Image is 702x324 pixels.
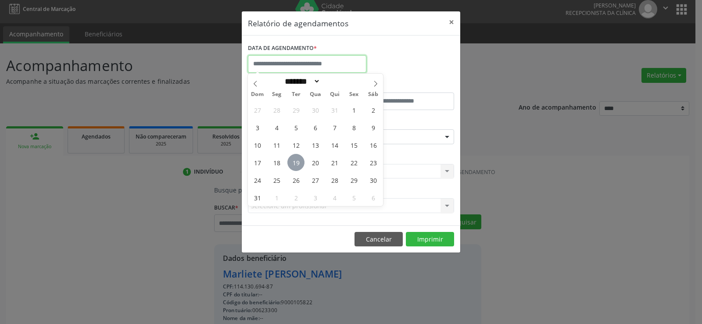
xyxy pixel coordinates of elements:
span: Agosto 3, 2025 [249,119,266,136]
button: Close [443,11,460,33]
span: Agosto 16, 2025 [365,136,382,153]
span: Setembro 2, 2025 [287,189,304,206]
span: Sex [344,92,364,97]
span: Agosto 31, 2025 [249,189,266,206]
span: Sáb [364,92,383,97]
span: Agosto 9, 2025 [365,119,382,136]
span: Agosto 24, 2025 [249,171,266,189]
span: Agosto 17, 2025 [249,154,266,171]
span: Agosto 12, 2025 [287,136,304,153]
span: Agosto 7, 2025 [326,119,343,136]
span: Agosto 14, 2025 [326,136,343,153]
span: Agosto 11, 2025 [268,136,285,153]
span: Agosto 8, 2025 [345,119,362,136]
span: Julho 28, 2025 [268,101,285,118]
span: Agosto 6, 2025 [307,119,324,136]
button: Imprimir [406,232,454,247]
span: Qui [325,92,344,97]
span: Agosto 4, 2025 [268,119,285,136]
span: Setembro 6, 2025 [365,189,382,206]
span: Agosto 19, 2025 [287,154,304,171]
span: Seg [267,92,287,97]
span: Julho 31, 2025 [326,101,343,118]
span: Agosto 22, 2025 [345,154,362,171]
span: Setembro 5, 2025 [345,189,362,206]
span: Agosto 1, 2025 [345,101,362,118]
span: Qua [306,92,325,97]
span: Agosto 21, 2025 [326,154,343,171]
span: Ter [287,92,306,97]
span: Julho 27, 2025 [249,101,266,118]
span: Agosto 2, 2025 [365,101,382,118]
span: Agosto 26, 2025 [287,171,304,189]
span: Agosto 20, 2025 [307,154,324,171]
span: Julho 29, 2025 [287,101,304,118]
button: Cancelar [355,232,403,247]
span: Agosto 29, 2025 [345,171,362,189]
span: Agosto 15, 2025 [345,136,362,153]
span: Setembro 1, 2025 [268,189,285,206]
span: Setembro 3, 2025 [307,189,324,206]
span: Agosto 30, 2025 [365,171,382,189]
h5: Relatório de agendamentos [248,18,348,29]
span: Agosto 10, 2025 [249,136,266,153]
label: DATA DE AGENDAMENTO [248,42,317,55]
span: Agosto 5, 2025 [287,119,304,136]
input: Year [320,77,349,86]
span: Julho 30, 2025 [307,101,324,118]
label: ATÉ [353,79,454,93]
span: Dom [248,92,267,97]
span: Agosto 23, 2025 [365,154,382,171]
span: Agosto 28, 2025 [326,171,343,189]
span: Agosto 18, 2025 [268,154,285,171]
span: Setembro 4, 2025 [326,189,343,206]
span: Agosto 25, 2025 [268,171,285,189]
span: Agosto 27, 2025 [307,171,324,189]
select: Month [282,77,320,86]
span: Agosto 13, 2025 [307,136,324,153]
